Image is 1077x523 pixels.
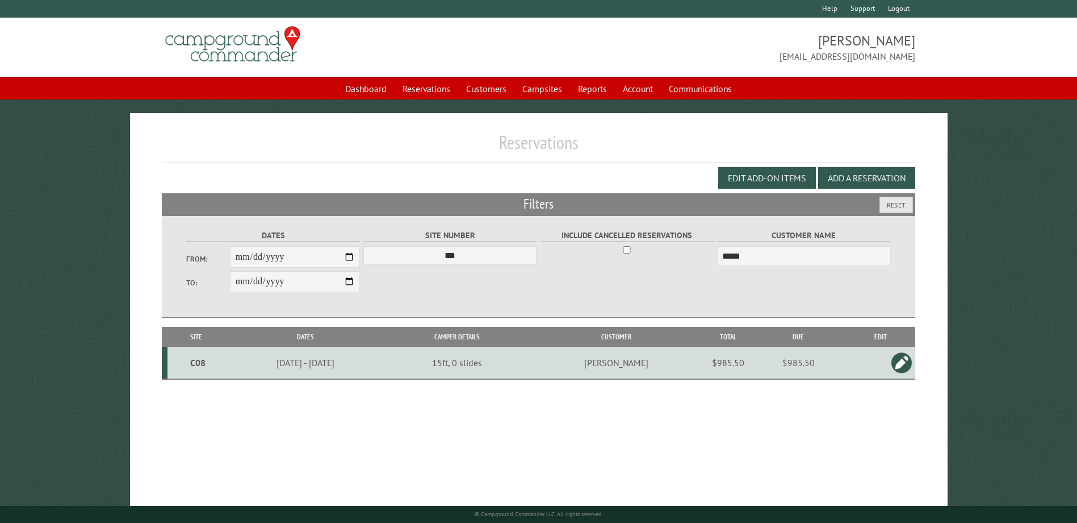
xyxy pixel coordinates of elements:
th: Total [706,327,751,347]
a: Account [616,78,660,99]
h2: Filters [162,193,915,215]
label: To: [186,277,229,288]
th: Edit [846,327,915,347]
a: Reports [571,78,614,99]
a: Dashboard [338,78,393,99]
label: Include Cancelled Reservations [540,229,714,242]
label: Customer Name [717,229,890,242]
a: Customers [459,78,513,99]
th: Dates [225,327,387,347]
h1: Reservations [162,131,915,163]
td: 15ft, 0 slides [387,347,527,379]
button: Edit Add-on Items [718,167,816,189]
label: Dates [186,229,359,242]
th: Customer [527,327,706,347]
small: © Campground Commander LLC. All rights reserved. [475,510,603,518]
label: Site Number [363,229,537,242]
a: Reservations [396,78,457,99]
a: Communications [662,78,739,99]
button: Reset [879,197,913,213]
label: From: [186,254,229,264]
th: Camper Details [387,327,527,347]
td: $985.50 [751,347,846,379]
a: Campsites [516,78,569,99]
td: $985.50 [706,347,751,379]
button: Add a Reservation [818,167,915,189]
th: Due [751,327,846,347]
th: Site [167,327,224,347]
div: [DATE] - [DATE] [227,357,385,368]
img: Campground Commander [162,22,304,67]
span: [PERSON_NAME] [EMAIL_ADDRESS][DOMAIN_NAME] [539,31,915,63]
div: C08 [172,357,223,368]
td: [PERSON_NAME] [527,347,706,379]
